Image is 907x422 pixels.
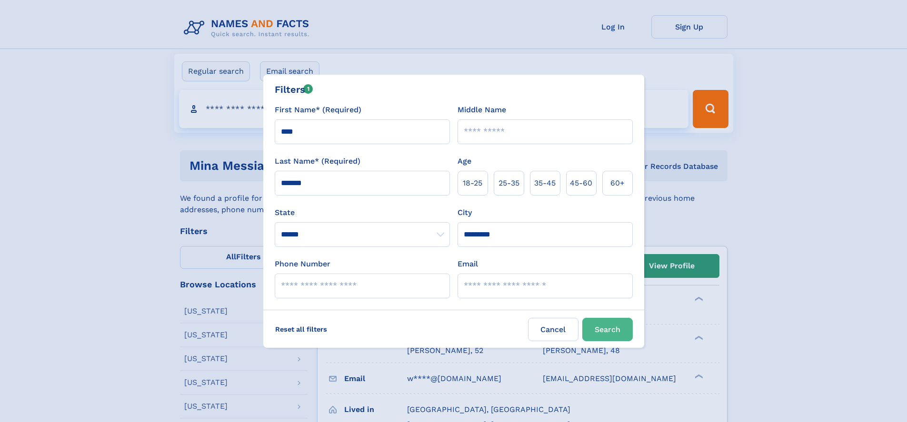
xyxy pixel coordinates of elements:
[458,207,472,218] label: City
[458,156,471,167] label: Age
[610,177,625,189] span: 60+
[570,177,592,189] span: 45‑60
[275,156,360,167] label: Last Name* (Required)
[463,177,482,189] span: 18‑25
[534,177,556,189] span: 35‑45
[275,207,450,218] label: State
[458,258,478,270] label: Email
[582,318,633,341] button: Search
[528,318,578,341] label: Cancel
[275,258,330,270] label: Phone Number
[275,82,313,97] div: Filters
[498,177,519,189] span: 25‑35
[269,318,333,341] label: Reset all filters
[275,104,361,116] label: First Name* (Required)
[458,104,506,116] label: Middle Name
